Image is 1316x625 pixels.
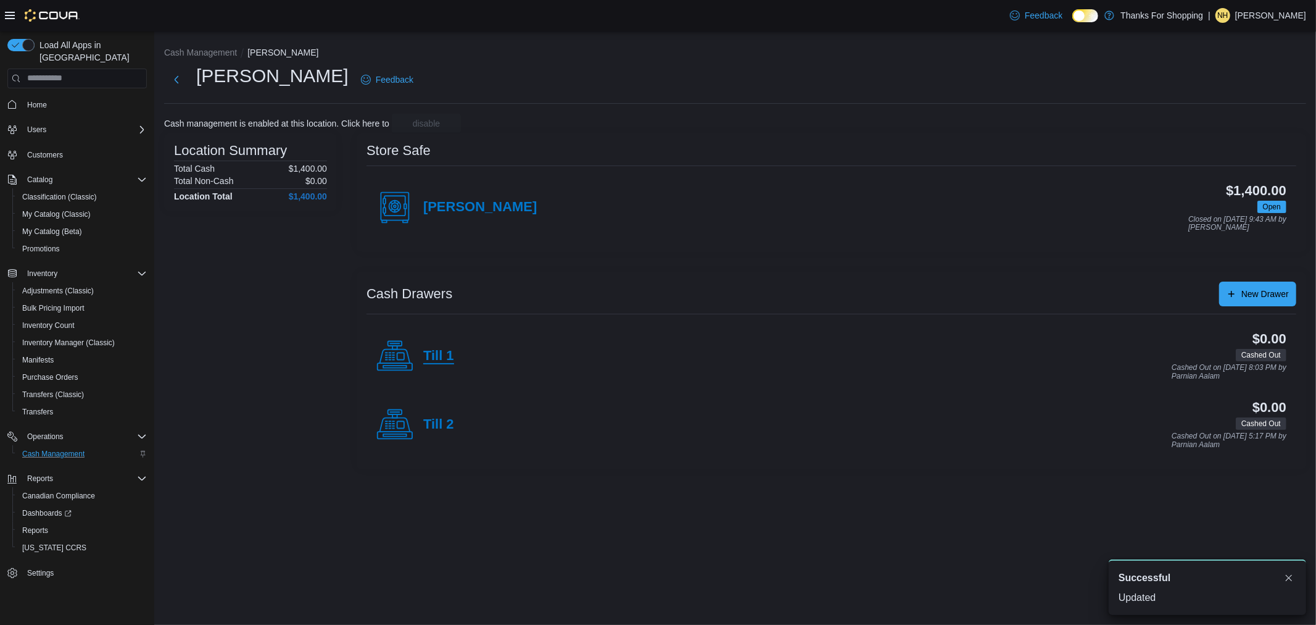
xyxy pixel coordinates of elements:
[12,386,152,403] button: Transfers (Classic)
[1241,350,1281,361] span: Cashed Out
[27,125,46,135] span: Users
[1072,9,1098,22] input: Dark Mode
[2,265,152,282] button: Inventory
[22,565,147,581] span: Settings
[12,522,152,539] button: Reports
[27,269,57,279] span: Inventory
[22,122,147,137] span: Users
[22,526,48,535] span: Reports
[174,191,233,201] h4: Location Total
[17,387,89,402] a: Transfers (Classic)
[12,223,152,240] button: My Catalog (Beta)
[1217,8,1228,23] span: NH
[17,447,147,461] span: Cash Management
[22,122,51,137] button: Users
[22,355,54,365] span: Manifests
[22,148,68,162] a: Customers
[2,171,152,188] button: Catalog
[12,351,152,369] button: Manifests
[1236,417,1286,430] span: Cashed Out
[35,39,147,64] span: Load All Apps in [GEOGRAPHIC_DATA]
[1263,201,1281,212] span: Open
[2,470,152,487] button: Reports
[22,390,84,400] span: Transfers (Classic)
[22,227,82,237] span: My Catalog (Beta)
[164,48,237,57] button: Cash Management
[17,207,147,222] span: My Catalog (Classic)
[17,489,147,503] span: Canadian Compliance
[12,240,152,258] button: Promotions
[423,199,537,216] h4: [PERSON_NAME]
[22,147,147,162] span: Customers
[17,241,65,256] a: Promotions
[12,403,152,421] button: Transfers
[174,176,234,186] h6: Total Non-Cash
[413,117,440,130] span: disable
[17,370,83,385] a: Purchase Orders
[22,471,147,486] span: Reports
[27,150,63,160] span: Customers
[22,429,147,444] span: Operations
[2,121,152,138] button: Users
[17,224,147,239] span: My Catalog (Beta)
[289,191,327,201] h4: $1,400.00
[22,98,52,112] a: Home
[1281,571,1296,585] button: Dismiss toast
[22,321,75,330] span: Inventory Count
[1188,216,1286,232] p: Closed on [DATE] 9:43 AM by [PERSON_NAME]
[2,96,152,114] button: Home
[366,143,431,158] h3: Store Safe
[1119,571,1170,585] span: Successful
[22,303,85,313] span: Bulk Pricing Import
[17,190,147,204] span: Classification (Classic)
[12,369,152,386] button: Purchase Orders
[1025,9,1062,22] span: Feedback
[27,100,47,110] span: Home
[17,540,147,555] span: Washington CCRS
[196,64,349,88] h1: [PERSON_NAME]
[1226,183,1286,198] h3: $1,400.00
[25,9,80,22] img: Cova
[12,282,152,300] button: Adjustments (Classic)
[22,407,53,417] span: Transfers
[1119,571,1296,585] div: Notification
[174,164,215,174] h6: Total Cash
[1005,3,1067,28] a: Feedback
[12,206,152,223] button: My Catalog (Classic)
[1208,8,1210,23] p: |
[17,318,147,333] span: Inventory Count
[22,286,94,296] span: Adjustments (Classic)
[17,506,77,521] a: Dashboards
[17,447,89,461] a: Cash Management
[17,370,147,385] span: Purchase Orders
[22,543,86,553] span: [US_STATE] CCRS
[27,432,64,442] span: Operations
[17,301,89,316] a: Bulk Pricing Import
[1120,8,1203,23] p: Thanks For Shopping
[17,224,87,239] a: My Catalog (Beta)
[22,566,59,581] a: Settings
[305,176,327,186] p: $0.00
[1215,8,1230,23] div: Natasha Hodnett
[17,301,147,316] span: Bulk Pricing Import
[17,241,147,256] span: Promotions
[17,335,120,350] a: Inventory Manager (Classic)
[7,91,147,615] nav: Complex example
[17,335,147,350] span: Inventory Manager (Classic)
[17,523,53,538] a: Reports
[22,172,147,187] span: Catalog
[22,266,62,281] button: Inventory
[1235,8,1306,23] p: [PERSON_NAME]
[1236,349,1286,361] span: Cashed Out
[17,540,91,555] a: [US_STATE] CCRS
[12,317,152,334] button: Inventory Count
[1172,432,1286,449] p: Cashed Out on [DATE] 5:17 PM by Parnian Aalam
[164,46,1306,61] nav: An example of EuiBreadcrumbs
[22,491,95,501] span: Canadian Compliance
[17,387,147,402] span: Transfers (Classic)
[17,405,147,419] span: Transfers
[1241,418,1281,429] span: Cashed Out
[423,417,454,433] h4: Till 2
[22,266,147,281] span: Inventory
[2,564,152,582] button: Settings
